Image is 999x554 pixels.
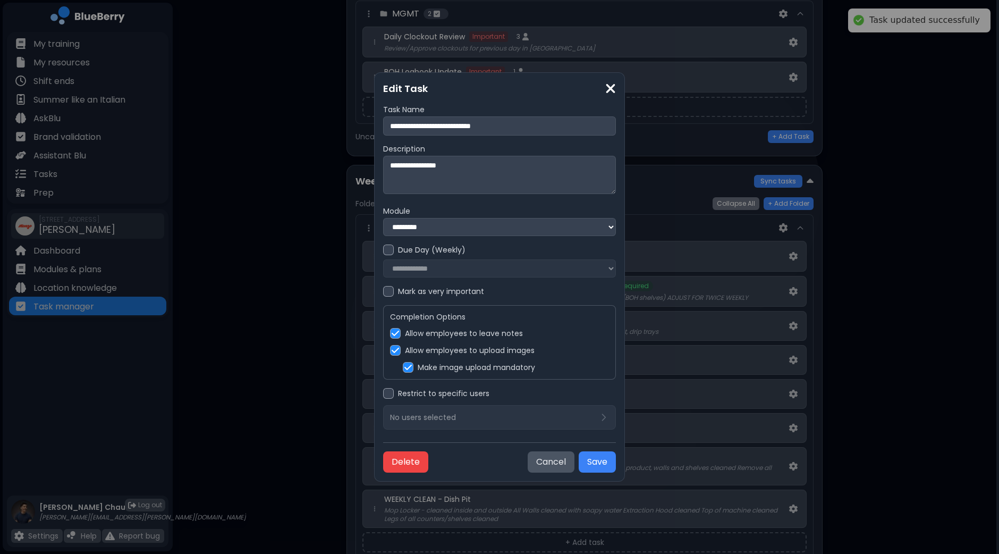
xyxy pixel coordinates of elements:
[398,245,465,255] label: Due Day (Weekly)
[390,312,609,322] h4: Completion Options
[405,329,523,338] label: Allow employees to leave notes
[579,451,616,473] button: Save
[398,389,489,398] label: Restrict to specific users
[404,363,412,372] img: check
[392,346,399,355] img: check
[605,81,616,96] img: close icon
[528,451,574,473] button: Cancel
[398,287,484,296] label: Mark as very important
[383,81,616,96] h3: Edit Task
[392,329,399,338] img: check
[383,105,616,114] label: Task Name
[405,346,535,355] label: Allow employees to upload images
[383,144,616,154] label: Description
[418,363,535,372] label: Make image upload mandatory
[383,206,616,216] label: Module
[383,451,428,473] button: Delete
